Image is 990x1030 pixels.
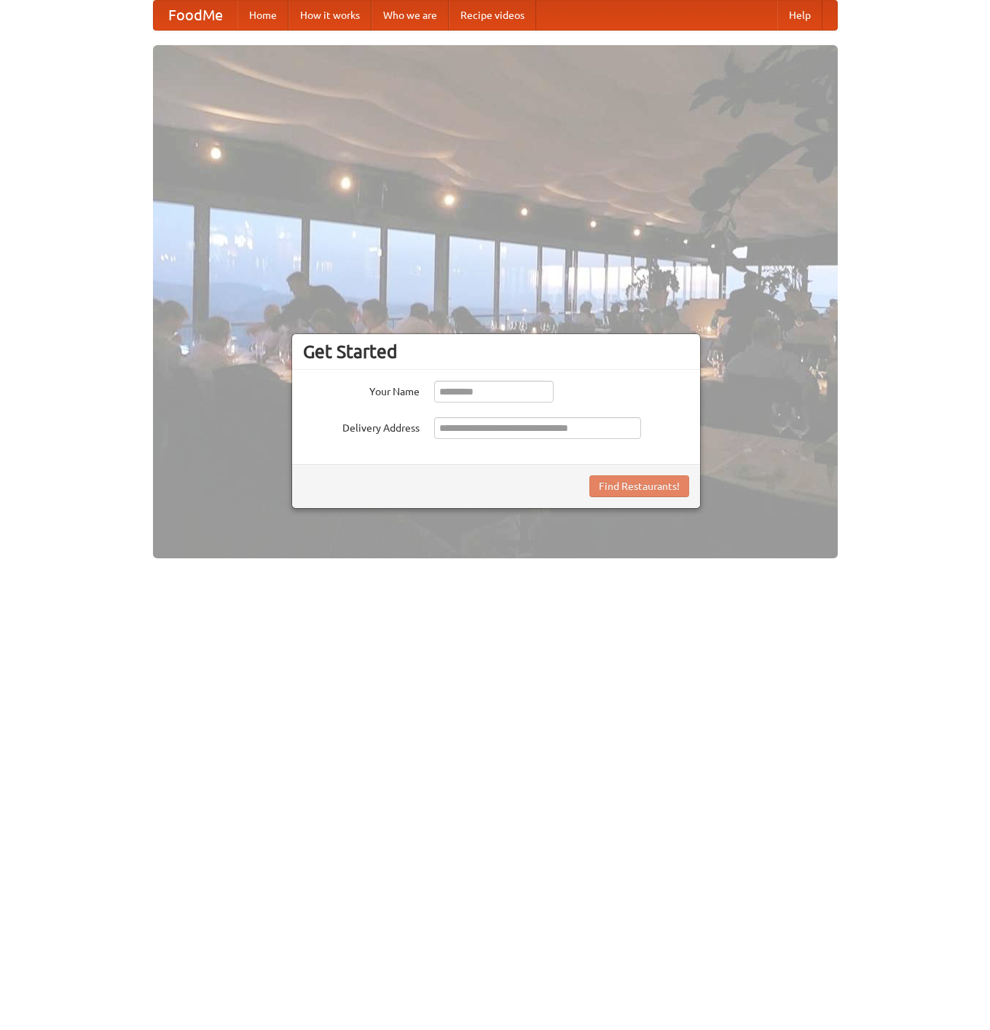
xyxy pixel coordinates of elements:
[449,1,536,30] a: Recipe videos
[589,475,689,497] button: Find Restaurants!
[372,1,449,30] a: Who we are
[303,417,420,435] label: Delivery Address
[303,381,420,399] label: Your Name
[237,1,288,30] a: Home
[154,1,237,30] a: FoodMe
[303,341,689,363] h3: Get Started
[777,1,822,30] a: Help
[288,1,372,30] a: How it works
